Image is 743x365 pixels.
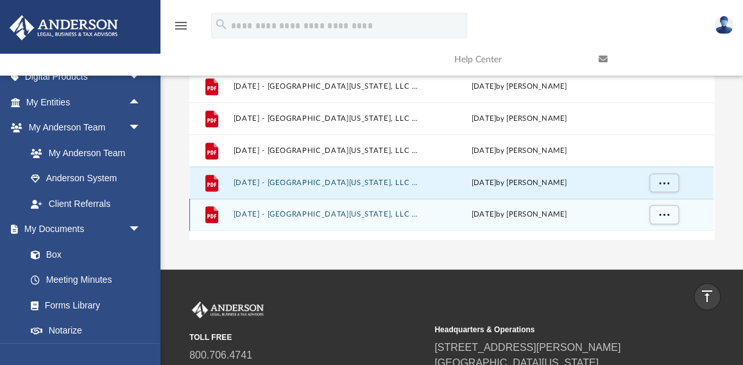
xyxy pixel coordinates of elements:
img: Anderson Advisors Platinum Portal [6,15,122,40]
span: arrow_drop_down [128,217,154,243]
a: Anderson System [18,166,154,191]
i: vertical_align_top [699,289,715,304]
img: User Pic [714,16,733,35]
a: Digital Productsarrow_drop_down [9,64,160,90]
a: My Entitiesarrow_drop_up [9,89,160,115]
a: menu [173,24,189,33]
a: vertical_align_top [694,283,721,310]
span: arrow_drop_down [128,115,154,141]
button: [DATE] - [GEOGRAPHIC_DATA][US_STATE], LLC - Assignment of Interest.pdf [234,147,420,156]
a: 800.706.4741 [189,350,252,361]
div: [DATE] by [PERSON_NAME] [426,146,613,157]
a: My Documentsarrow_drop_down [9,217,154,242]
button: [DATE] - [GEOGRAPHIC_DATA][US_STATE], LLC -Special Members Meeting - DocuSigned.pdf [234,179,420,188]
span: arrow_drop_up [128,89,154,116]
div: [DATE] by [PERSON_NAME] [426,209,613,221]
small: TOLL FREE [189,332,425,344]
button: [DATE] - [GEOGRAPHIC_DATA][US_STATE], LLC - Assignment of Interest - DocuSigned.pdf [234,115,420,123]
i: menu [173,18,189,33]
span: arrow_drop_down [128,64,154,91]
small: Headquarters & Operations [434,325,670,336]
i: search [214,17,228,31]
a: My Anderson Teamarrow_drop_down [9,115,154,141]
a: My Anderson Team [18,140,148,166]
a: Forms Library [18,292,148,318]
a: Box [18,242,148,267]
button: [DATE] - [GEOGRAPHIC_DATA][US_STATE], LLC - Special Members Meeting.pdf [234,83,420,91]
a: Notarize [18,318,154,344]
a: Help Center [445,34,589,85]
div: [DATE] by [PERSON_NAME] [426,82,613,93]
button: More options [649,206,679,225]
a: Meeting Minutes [18,267,154,293]
a: Client Referrals [18,191,154,217]
div: [DATE] by [PERSON_NAME] [426,178,613,190]
div: [DATE] by [PERSON_NAME] [426,114,613,125]
img: Anderson Advisors Platinum Portal [189,302,266,319]
button: More options [649,174,679,193]
button: [DATE] - [GEOGRAPHIC_DATA][US_STATE], LLC -Special Members Meeting.pdf [234,211,420,219]
a: [STREET_ADDRESS][PERSON_NAME] [434,343,620,353]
